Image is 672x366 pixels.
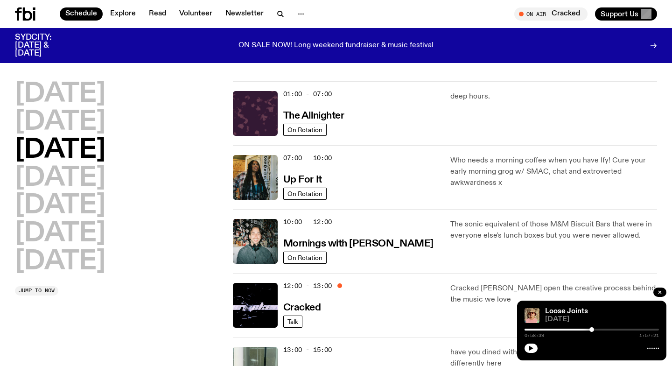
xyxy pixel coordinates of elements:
button: [DATE] [15,81,105,107]
span: Jump to now [19,288,55,293]
span: 01:00 - 07:00 [283,90,332,99]
a: The Allnighter [283,109,344,121]
span: 0:58:39 [525,333,544,338]
img: Logo for Podcast Cracked. Black background, with white writing, with glass smashing graphics [233,283,278,328]
h3: SYDCITY: [DATE] & [DATE] [15,34,75,57]
button: [DATE] [15,137,105,163]
a: Volunteer [174,7,218,21]
a: Newsletter [220,7,269,21]
a: Mornings with [PERSON_NAME] [283,237,434,249]
button: [DATE] [15,193,105,219]
a: Schedule [60,7,103,21]
p: deep hours. [450,91,657,102]
a: On Rotation [283,124,327,136]
span: On Rotation [287,254,322,261]
button: Support Us [595,7,657,21]
span: Talk [287,318,298,325]
span: Support Us [601,10,638,18]
a: Read [143,7,172,21]
h3: The Allnighter [283,111,344,121]
img: Ify - a Brown Skin girl with black braided twists, looking up to the side with her tongue stickin... [233,155,278,200]
button: [DATE] [15,109,105,135]
a: On Rotation [283,188,327,200]
button: [DATE] [15,165,105,191]
a: Cracked [283,301,321,313]
p: The sonic equivalent of those M&M Biscuit Bars that were in everyone else's lunch boxes but you w... [450,219,657,241]
span: 12:00 - 13:00 [283,282,332,290]
button: On AirCracked [514,7,588,21]
button: [DATE] [15,221,105,247]
button: Jump to now [15,286,58,296]
span: 07:00 - 10:00 [283,154,332,162]
span: 10:00 - 12:00 [283,218,332,226]
span: On Rotation [287,126,322,133]
p: Cracked [PERSON_NAME] open the creative process behind the music we love [450,283,657,305]
span: On Rotation [287,190,322,197]
img: Tyson stands in front of a paperbark tree wearing orange sunglasses, a suede bucket hat and a pin... [525,308,539,323]
a: Talk [283,316,302,328]
a: Explore [105,7,141,21]
span: 1:57:21 [639,333,659,338]
a: Up For It [283,173,322,185]
img: Radio presenter Ben Hansen sits in front of a wall of photos and an fbi radio sign. Film photo. B... [233,219,278,264]
p: Who needs a morning coffee when you have Ify! Cure your early morning grog w/ SMAC, chat and extr... [450,155,657,189]
button: [DATE] [15,249,105,275]
a: Loose Joints [545,308,588,315]
h3: Up For It [283,175,322,185]
a: On Rotation [283,252,327,264]
span: [DATE] [545,316,659,323]
span: 13:00 - 15:00 [283,345,332,354]
h3: Cracked [283,303,321,313]
h3: Mornings with [PERSON_NAME] [283,239,434,249]
p: ON SALE NOW! Long weekend fundraiser & music festival [238,42,434,50]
